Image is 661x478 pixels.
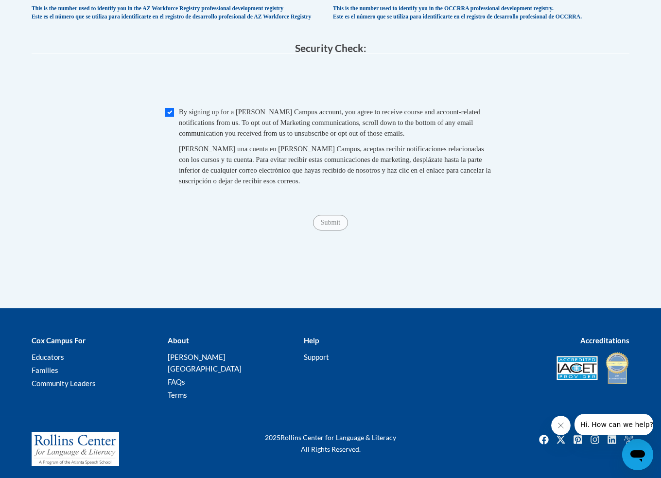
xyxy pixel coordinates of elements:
[179,108,481,137] span: By signing up for a [PERSON_NAME] Campus account, you agree to receive course and account-related...
[304,353,329,361] a: Support
[587,432,603,447] img: Instagram icon
[536,432,552,447] a: Facebook
[580,336,629,345] b: Accreditations
[621,432,637,447] img: Facebook group icon
[604,432,620,447] a: Linkedin
[32,5,328,21] div: This is the number used to identify you in the AZ Workforce Registry professional development reg...
[333,5,629,21] div: This is the number used to identify you in the OCCRRA professional development registry. Este es ...
[168,377,185,386] a: FAQs
[574,414,653,435] iframe: Message from company
[304,336,319,345] b: Help
[587,432,603,447] a: Instagram
[604,432,620,447] img: LinkedIn icon
[257,64,404,102] iframe: reCAPTCHA
[168,336,189,345] b: About
[553,432,569,447] a: Twitter
[265,433,280,442] span: 2025
[557,356,598,380] img: Accredited IACET® Provider
[32,379,96,388] a: Community Leaders
[32,366,58,374] a: Families
[536,432,552,447] img: Facebook icon
[622,439,653,470] iframe: Button to launch messaging window
[168,390,187,399] a: Terms
[32,353,64,361] a: Educators
[621,432,637,447] a: Facebook Group
[295,42,366,54] span: Security Check:
[553,432,569,447] img: Twitter icon
[605,351,629,385] img: IDA® Accredited
[168,353,242,373] a: [PERSON_NAME][GEOGRAPHIC_DATA]
[570,432,586,447] a: Pinterest
[228,432,433,455] div: Rollins Center for Language & Literacy All Rights Reserved.
[551,416,571,435] iframe: Close message
[570,432,586,447] img: Pinterest icon
[32,336,86,345] b: Cox Campus For
[179,145,491,185] span: [PERSON_NAME] una cuenta en [PERSON_NAME] Campus, aceptas recibir notificaciones relacionadas con...
[32,432,119,466] img: Rollins Center for Language & Literacy - A Program of the Atlanta Speech School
